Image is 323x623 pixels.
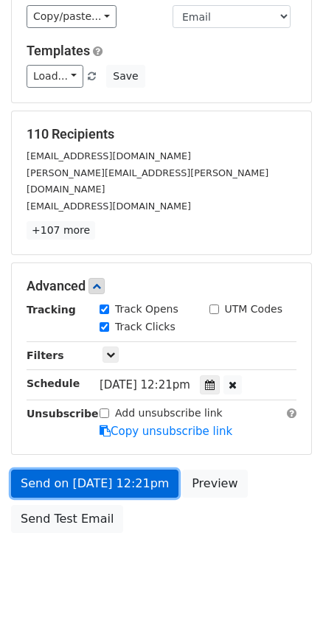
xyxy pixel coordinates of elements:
[225,302,282,317] label: UTM Codes
[27,43,90,58] a: Templates
[115,406,223,421] label: Add unsubscribe link
[27,150,191,161] small: [EMAIL_ADDRESS][DOMAIN_NAME]
[115,319,176,335] label: Track Clicks
[115,302,178,317] label: Track Opens
[11,505,123,533] a: Send Test Email
[27,65,83,88] a: Load...
[27,167,268,195] small: [PERSON_NAME][EMAIL_ADDRESS][PERSON_NAME][DOMAIN_NAME]
[27,408,99,420] strong: Unsubscribe
[100,378,190,391] span: [DATE] 12:21pm
[27,221,95,240] a: +107 more
[27,278,296,294] h5: Advanced
[11,470,178,498] a: Send on [DATE] 12:21pm
[27,304,76,316] strong: Tracking
[249,552,323,623] iframe: Chat Widget
[27,126,296,142] h5: 110 Recipients
[106,65,145,88] button: Save
[27,377,80,389] strong: Schedule
[27,5,117,28] a: Copy/paste...
[27,201,191,212] small: [EMAIL_ADDRESS][DOMAIN_NAME]
[100,425,232,438] a: Copy unsubscribe link
[27,349,64,361] strong: Filters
